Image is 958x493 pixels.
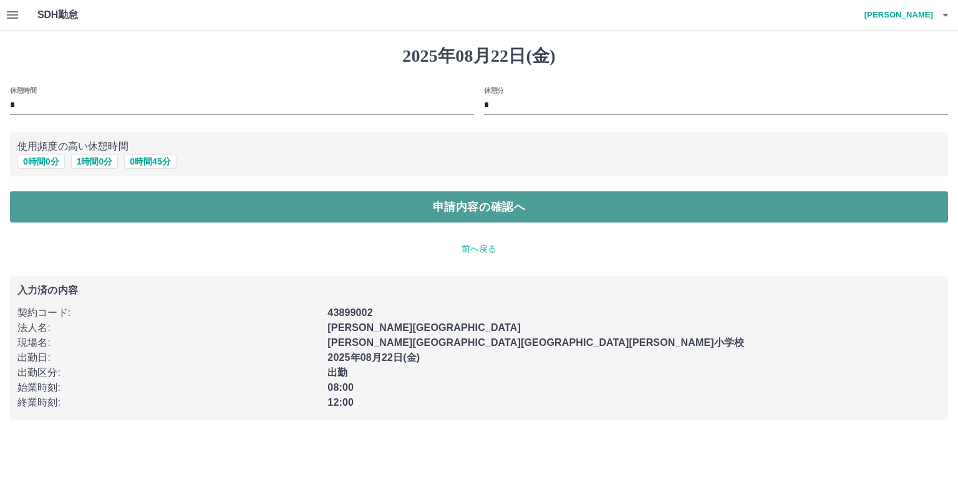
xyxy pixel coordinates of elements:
[17,305,320,320] p: 契約コード :
[17,335,320,350] p: 現場名 :
[17,320,320,335] p: 法人名 :
[327,382,354,393] b: 08:00
[10,45,948,67] h1: 2025年08月22日(金)
[327,337,744,348] b: [PERSON_NAME][GEOGRAPHIC_DATA][GEOGRAPHIC_DATA][PERSON_NAME]小学校
[10,191,948,223] button: 申請内容の確認へ
[17,395,320,410] p: 終業時刻 :
[327,397,354,408] b: 12:00
[17,154,65,169] button: 0時間0分
[10,242,948,256] p: 前へ戻る
[17,380,320,395] p: 始業時刻 :
[484,85,504,95] label: 休憩分
[124,154,176,169] button: 0時間45分
[17,365,320,380] p: 出勤区分 :
[327,367,347,378] b: 出勤
[327,307,372,318] b: 43899002
[17,350,320,365] p: 出勤日 :
[10,85,36,95] label: 休憩時間
[17,285,941,295] p: 入力済の内容
[327,352,420,363] b: 2025年08月22日(金)
[71,154,119,169] button: 1時間0分
[327,322,521,333] b: [PERSON_NAME][GEOGRAPHIC_DATA]
[17,139,941,154] p: 使用頻度の高い休憩時間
